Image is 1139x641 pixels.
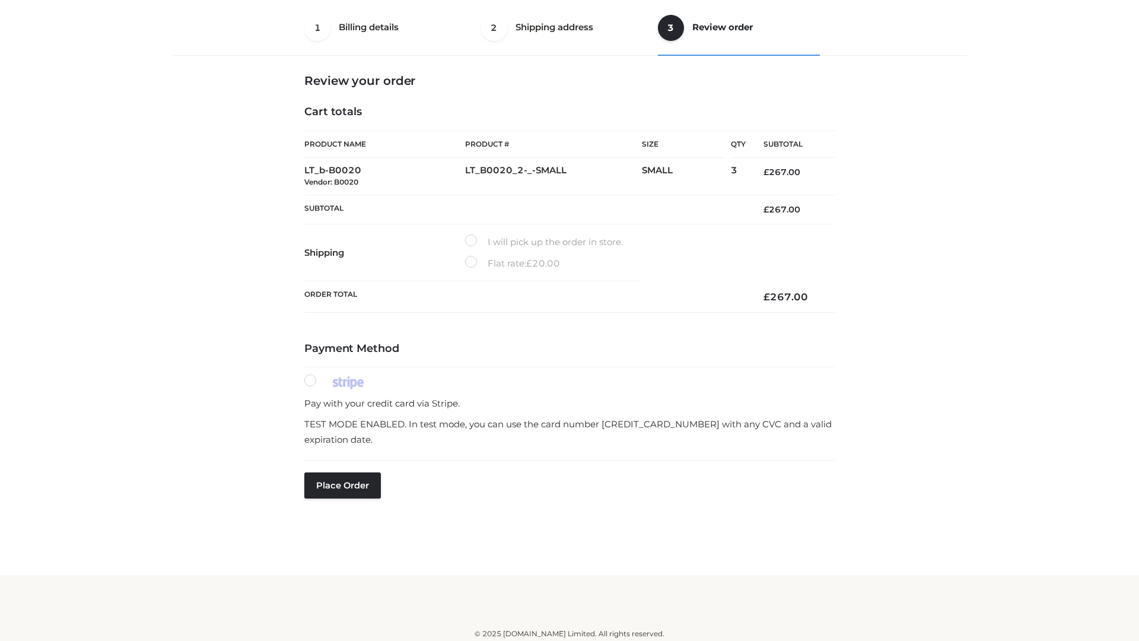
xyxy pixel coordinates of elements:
[746,131,835,158] th: Subtotal
[304,158,465,195] td: LT_b-B0020
[526,258,532,269] span: £
[304,131,465,158] th: Product Name
[304,177,358,186] small: Vendor: B0020
[763,204,769,215] span: £
[465,131,642,158] th: Product #
[763,167,769,177] span: £
[304,281,746,313] th: Order Total
[731,158,746,195] td: 3
[763,167,800,177] bdi: 267.00
[304,396,835,411] p: Pay with your credit card via Stripe.
[763,204,800,215] bdi: 267.00
[304,74,835,88] h3: Review your order
[304,472,381,499] button: Place order
[731,131,746,158] th: Qty
[176,628,963,640] div: © 2025 [DOMAIN_NAME] Limited. All rights reserved.
[304,195,746,224] th: Subtotal
[465,256,560,271] label: Flat rate:
[304,106,835,119] h4: Cart totals
[526,258,560,269] bdi: 20.00
[304,342,835,356] h4: Payment Method
[304,224,465,281] th: Shipping
[465,234,623,250] label: I will pick up the order in store.
[763,291,808,303] bdi: 267.00
[642,158,731,195] td: SMALL
[642,131,725,158] th: Size
[304,417,835,447] p: TEST MODE ENABLED. In test mode, you can use the card number [CREDIT_CARD_NUMBER] with any CVC an...
[465,158,642,195] td: LT_B0020_2-_-SMALL
[763,291,770,303] span: £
